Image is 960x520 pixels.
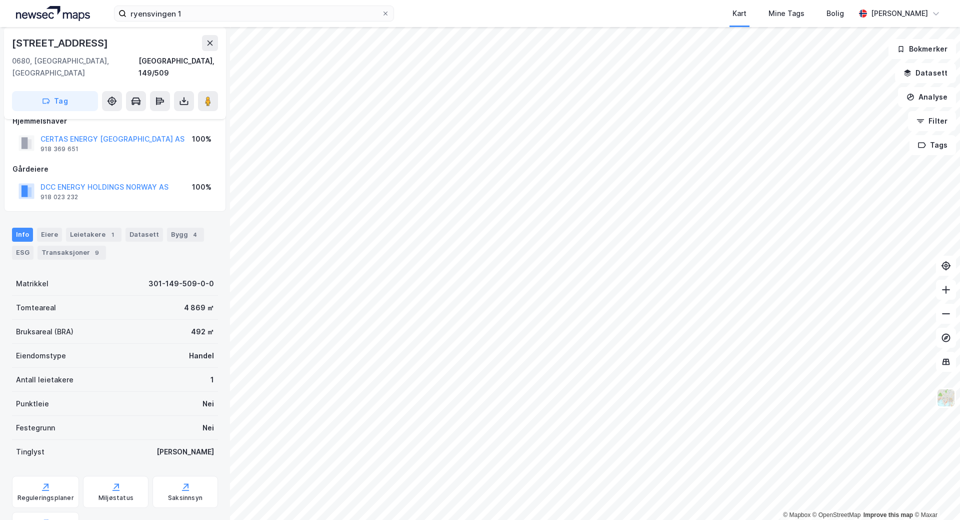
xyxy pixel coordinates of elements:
[16,398,49,410] div: Punktleie
[16,374,73,386] div: Antall leietakere
[156,446,214,458] div: [PERSON_NAME]
[12,35,110,51] div: [STREET_ADDRESS]
[189,350,214,362] div: Handel
[202,398,214,410] div: Nei
[40,145,78,153] div: 918 369 651
[12,91,98,111] button: Tag
[125,228,163,242] div: Datasett
[107,230,117,240] div: 1
[908,111,956,131] button: Filter
[148,278,214,290] div: 301-149-509-0-0
[192,133,211,145] div: 100%
[210,374,214,386] div: 1
[910,472,960,520] div: Kontrollprogram for chat
[812,511,861,518] a: OpenStreetMap
[895,63,956,83] button: Datasett
[888,39,956,59] button: Bokmerker
[12,246,33,260] div: ESG
[898,87,956,107] button: Analyse
[17,494,74,502] div: Reguleringsplaner
[167,228,204,242] div: Bygg
[16,278,48,290] div: Matrikkel
[190,230,200,240] div: 4
[66,228,121,242] div: Leietakere
[168,494,202,502] div: Saksinnsyn
[871,8,928,20] div: [PERSON_NAME]
[40,193,78,201] div: 918 023 232
[12,163,217,175] div: Gårdeiere
[16,302,56,314] div: Tomteareal
[936,388,955,407] img: Z
[16,446,44,458] div: Tinglyst
[184,302,214,314] div: 4 869 ㎡
[202,422,214,434] div: Nei
[863,511,913,518] a: Improve this map
[768,8,804,20] div: Mine Tags
[12,55,138,79] div: 0680, [GEOGRAPHIC_DATA], [GEOGRAPHIC_DATA]
[138,55,218,79] div: [GEOGRAPHIC_DATA], 149/509
[191,326,214,338] div: 492 ㎡
[783,511,810,518] a: Mapbox
[192,181,211,193] div: 100%
[92,248,102,258] div: 9
[732,8,746,20] div: Kart
[16,350,66,362] div: Eiendomstype
[16,6,90,21] img: logo.a4113a55bc3d86da70a041830d287a7e.svg
[16,422,55,434] div: Festegrunn
[16,326,73,338] div: Bruksareal (BRA)
[909,135,956,155] button: Tags
[826,8,844,20] div: Bolig
[910,472,960,520] iframe: Chat Widget
[12,228,33,242] div: Info
[126,6,381,21] input: Søk på adresse, matrikkel, gårdeiere, leietakere eller personer
[37,228,62,242] div: Eiere
[37,246,106,260] div: Transaksjoner
[12,115,217,127] div: Hjemmelshaver
[98,494,133,502] div: Miljøstatus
